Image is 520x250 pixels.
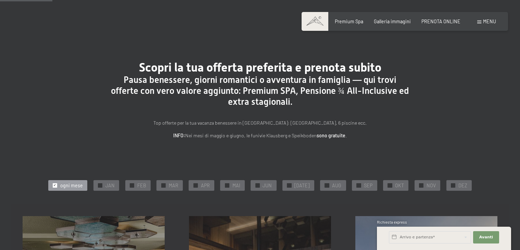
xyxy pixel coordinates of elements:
span: ✓ [99,183,101,187]
span: ✓ [256,183,259,187]
span: ✓ [420,183,423,187]
span: OKT [395,182,404,189]
span: MAR [169,182,178,189]
span: FEB [137,182,146,189]
span: ✓ [288,183,291,187]
a: Premium Spa [335,18,363,24]
span: ✓ [130,183,133,187]
span: ✓ [389,183,391,187]
span: MAI [232,182,240,189]
button: Avanti [473,231,499,243]
span: NOV [427,182,436,189]
span: Pausa benessere, giorni romantici o avventura in famiglia — qui trovi offerte con vero valore agg... [111,75,409,107]
span: Scopri la tua offerta preferita e prenota subito [139,60,381,74]
p: Top offerte per la tua vacanza benessere in [GEOGRAPHIC_DATA]: [GEOGRAPHIC_DATA], 6 piscine ecc. [110,119,411,127]
a: PRENOTA ONLINE [421,18,460,24]
span: ✓ [357,183,360,187]
a: Galleria immagini [374,18,411,24]
span: [DATE] [294,182,309,189]
span: ✓ [162,183,165,187]
span: Richiesta express [377,220,407,224]
span: ogni mese [60,182,83,189]
span: JAN [105,182,115,189]
span: SEP [364,182,372,189]
span: ✓ [326,183,328,187]
span: DEZ [458,182,467,189]
strong: INFO: [173,133,185,138]
span: Menu [483,18,496,24]
span: ✓ [226,183,228,187]
span: Avanti [479,235,493,240]
span: ✓ [452,183,455,187]
span: JUN [263,182,272,189]
span: ✓ [53,183,56,187]
p: Nei mesi di maggio e giugno, le funivie Klausberg e Speikboden . [110,132,411,140]
strong: sono gratuite [317,133,345,138]
span: APR [201,182,210,189]
span: ✓ [194,183,197,187]
span: AUG [332,182,341,189]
